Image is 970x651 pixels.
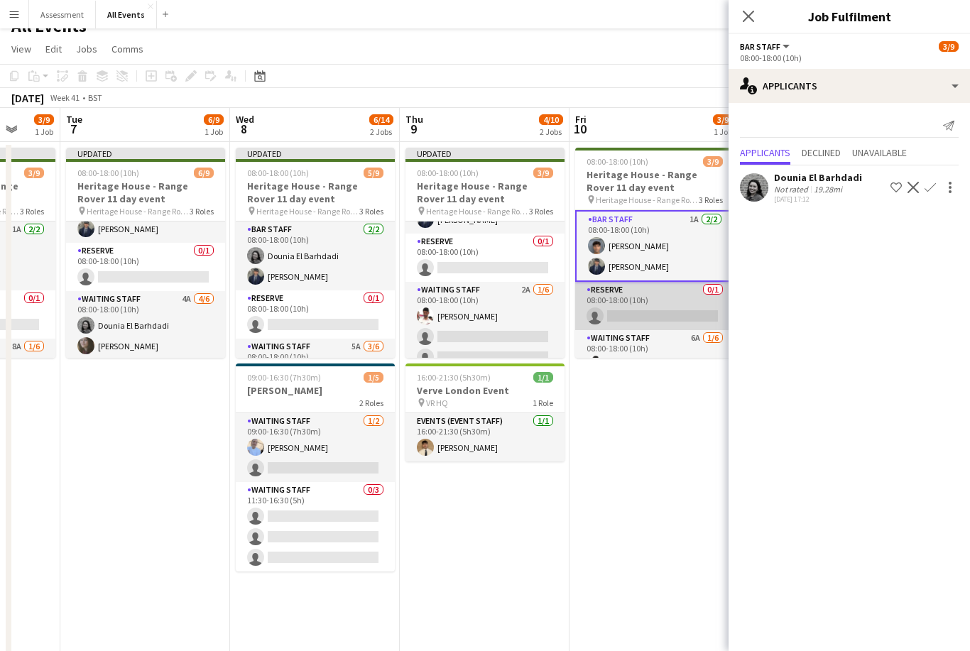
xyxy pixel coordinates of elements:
span: 6/9 [194,168,214,178]
app-card-role: Waiting Staff5A3/608:00-18:00 (10h) [236,339,395,490]
h3: Heritage House - Range Rover 11 day event [236,180,395,205]
span: 1/1 [533,372,553,383]
span: Thu [405,113,423,126]
span: Heritage House - Range Rover 11 day event [87,206,190,217]
h3: [PERSON_NAME] [236,384,395,397]
span: 09:00-16:30 (7h30m) [247,372,321,383]
span: Comms [111,43,143,55]
app-job-card: 16:00-21:30 (5h30m)1/1Verve London Event VR HQ1 RoleEvents (Event Staff)1/116:00-21:30 (5h30m)[PE... [405,363,565,461]
span: Heritage House - Range Rover 11 day event [596,195,699,205]
span: 3/9 [24,168,44,178]
span: 08:00-18:00 (10h) [247,168,309,178]
a: Comms [106,40,149,58]
app-job-card: 08:00-18:00 (10h)3/9Heritage House - Range Rover 11 day event Heritage House - Range Rover 11 day... [575,148,734,358]
h3: Heritage House - Range Rover 11 day event [405,180,565,205]
span: 8 [234,121,254,137]
app-card-role: Bar Staff1A2/208:00-18:00 (10h)[PERSON_NAME][PERSON_NAME] [575,210,734,282]
app-card-role: Waiting Staff1/209:00-16:30 (7h30m)[PERSON_NAME] [236,413,395,482]
div: Dounia El Barhdadi [774,171,862,184]
span: Bar Staff [740,41,780,52]
span: View [11,43,31,55]
div: BST [88,92,102,103]
span: Tue [66,113,82,126]
span: Week 41 [47,92,82,103]
app-card-role: Bar Staff2/208:00-18:00 (10h)Dounia El Barhdadi[PERSON_NAME] [236,221,395,290]
span: 9 [403,121,423,137]
span: 3/9 [533,168,553,178]
div: 19.28mi [811,184,845,195]
app-job-card: Updated08:00-18:00 (10h)6/9Heritage House - Range Rover 11 day event Heritage House - Range Rover... [66,148,225,358]
span: Applicants [740,148,790,158]
a: Edit [40,40,67,58]
span: 16:00-21:30 (5h30m) [417,372,491,383]
app-job-card: Updated08:00-18:00 (10h)3/9Heritage House - Range Rover 11 day event Heritage House - Range Rover... [405,148,565,358]
div: Updated [66,148,225,159]
span: 6/14 [369,114,393,125]
span: 3 Roles [529,206,553,217]
div: 2 Jobs [540,126,562,137]
div: 08:00-18:00 (10h) [740,53,959,63]
span: Fri [575,113,587,126]
span: 3 Roles [190,206,214,217]
span: 4/10 [539,114,563,125]
span: 08:00-18:00 (10h) [417,168,479,178]
button: Assessment [29,1,96,28]
app-card-role: Events (Event Staff)1/116:00-21:30 (5h30m)[PERSON_NAME] [405,413,565,461]
app-card-role: Waiting Staff0/311:30-16:30 (5h) [236,482,395,571]
h3: Job Fulfilment [729,7,970,26]
span: 3/9 [939,41,959,52]
app-job-card: 09:00-16:30 (7h30m)1/5[PERSON_NAME]2 RolesWaiting Staff1/209:00-16:30 (7h30m)[PERSON_NAME] Waitin... [236,363,395,571]
div: 1 Job [714,126,732,137]
span: Unavailable [852,148,907,158]
div: 1 Job [205,126,223,137]
span: 3 Roles [20,206,44,217]
span: 1/5 [364,372,383,383]
span: Heritage House - Range Rover 11 day event [256,206,359,217]
app-card-role: Reserve0/108:00-18:00 (10h) [575,282,734,330]
span: 3/9 [713,114,733,125]
span: 7 [64,121,82,137]
app-card-role: Reserve0/108:00-18:00 (10h) [405,234,565,282]
span: Declined [802,148,841,158]
div: Updated [236,148,395,159]
h3: Verve London Event [405,384,565,397]
h3: Heritage House - Range Rover 11 day event [575,168,734,194]
a: View [6,40,37,58]
div: 2 Jobs [370,126,393,137]
div: [DATE] [11,91,44,105]
app-card-role: Waiting Staff4A4/608:00-18:00 (10h)Dounia El Barhdadi[PERSON_NAME] [66,291,225,442]
app-card-role: Waiting Staff2A1/608:00-18:00 (10h)[PERSON_NAME] [405,282,565,433]
app-card-role: Waiting Staff6A1/608:00-18:00 (10h) [575,330,734,481]
span: Jobs [76,43,97,55]
h3: Heritage House - Range Rover 11 day event [66,180,225,205]
app-job-card: Updated08:00-18:00 (10h)5/9Heritage House - Range Rover 11 day event Heritage House - Range Rover... [236,148,395,358]
span: Wed [236,113,254,126]
button: All Events [96,1,157,28]
span: Edit [45,43,62,55]
div: [DATE] 17:12 [774,195,862,204]
app-card-role: Reserve0/108:00-18:00 (10h) [236,290,395,339]
span: VR HQ [426,398,448,408]
div: Not rated [774,184,811,195]
span: 2 Roles [359,398,383,408]
span: 10 [573,121,587,137]
div: Updated [405,148,565,159]
a: Jobs [70,40,103,58]
button: Bar Staff [740,41,792,52]
span: 08:00-18:00 (10h) [77,168,139,178]
div: Applicants [729,69,970,103]
span: 3 Roles [359,206,383,217]
span: 1 Role [533,398,553,408]
span: Heritage House - Range Rover 11 day event [426,206,529,217]
span: 3 Roles [699,195,723,205]
div: 1 Job [35,126,53,137]
span: 5/9 [364,168,383,178]
span: 08:00-18:00 (10h) [587,156,648,167]
app-card-role: Reserve0/108:00-18:00 (10h) [66,243,225,291]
